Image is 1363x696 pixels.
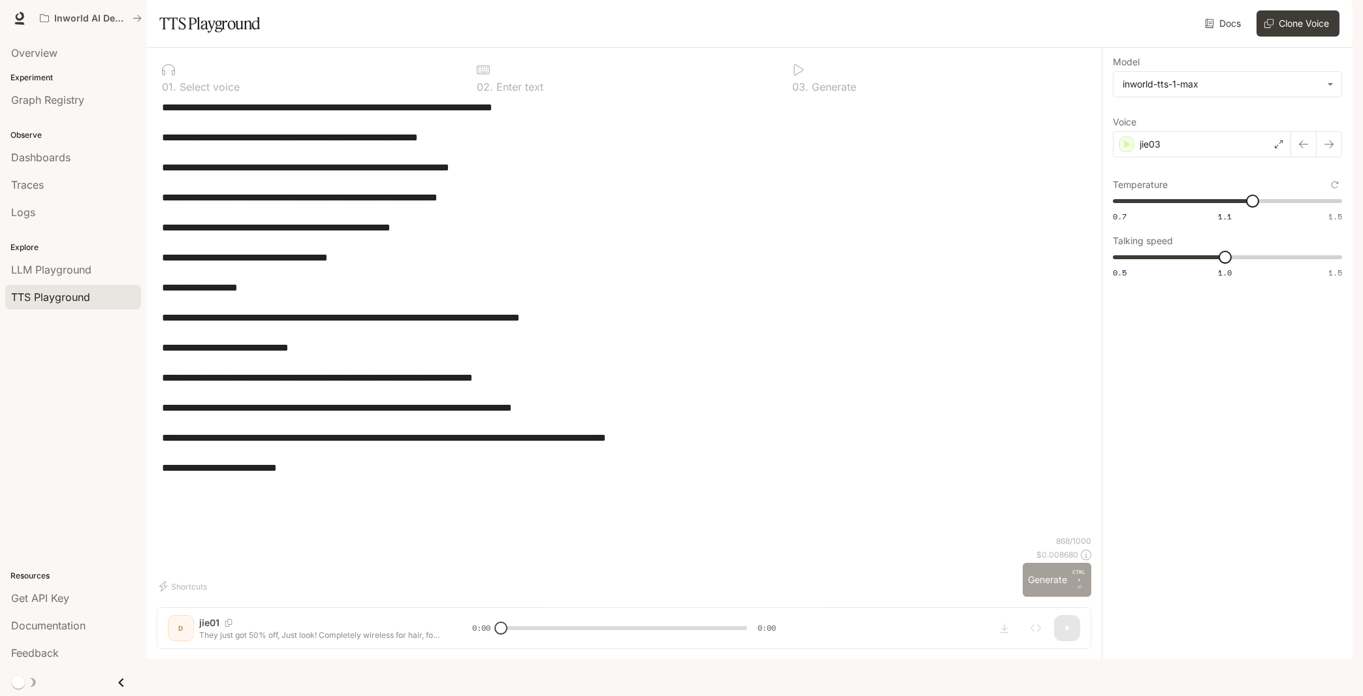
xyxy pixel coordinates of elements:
[792,82,809,92] p: 0 3 .
[1114,72,1341,97] div: inworld-tts-1-max
[1328,267,1342,278] span: 1.5
[1113,211,1127,222] span: 0.7
[1072,568,1086,592] p: ⏎
[1036,549,1078,560] p: $ 0.008680
[34,5,148,31] button: All workspaces
[1218,267,1232,278] span: 1.0
[477,82,493,92] p: 0 2 .
[176,82,240,92] p: Select voice
[1140,138,1161,151] p: jie03
[1113,180,1168,189] p: Temperature
[1113,267,1127,278] span: 0.5
[493,82,543,92] p: Enter text
[1218,211,1232,222] span: 1.1
[1202,10,1246,37] a: Docs
[1328,178,1342,192] button: Reset to default
[54,13,127,24] p: Inworld AI Demos
[1123,78,1321,91] div: inworld-tts-1-max
[157,576,212,597] button: Shortcuts
[809,82,856,92] p: Generate
[1113,118,1136,127] p: Voice
[1257,10,1339,37] button: Clone Voice
[1113,236,1173,245] p: Talking speed
[1072,568,1086,584] p: CTRL +
[1328,211,1342,222] span: 1.5
[159,10,261,37] h1: TTS Playground
[1023,563,1091,597] button: GenerateCTRL +⏎
[1056,535,1091,546] p: 868 / 1000
[1113,57,1140,67] p: Model
[162,82,176,92] p: 0 1 .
